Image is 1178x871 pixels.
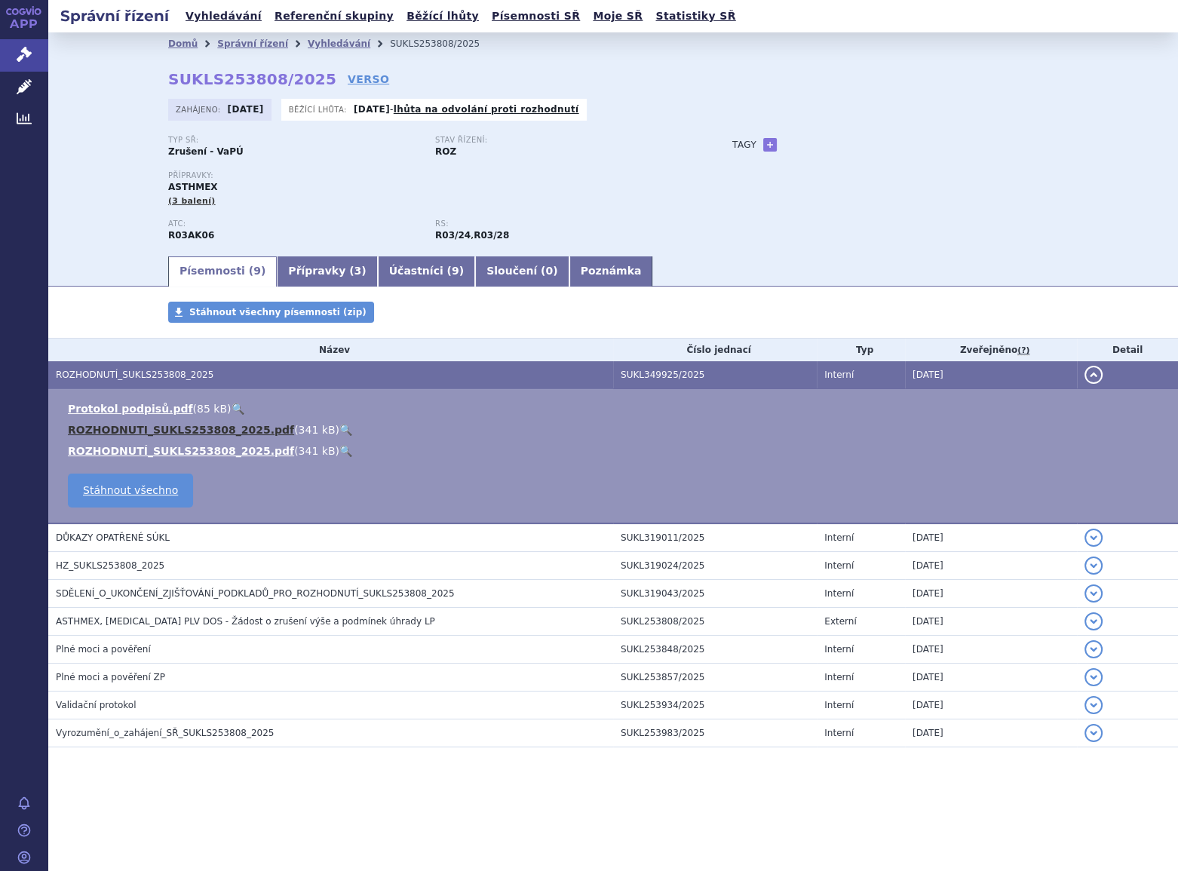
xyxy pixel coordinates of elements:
[277,256,377,287] a: Přípravky (3)
[168,196,216,206] span: (3 balení)
[308,38,370,49] a: Vyhledávání
[270,6,398,26] a: Referenční skupiny
[474,230,509,241] strong: fixní kombinace flutikason a salmeterol - aerosol, suspenze a roztok, inhal. aplikace
[68,424,294,436] a: ROZHODNUTI_SUKLS253808_2025.pdf
[1084,584,1103,603] button: detail
[905,552,1077,580] td: [DATE]
[1077,339,1178,361] th: Detail
[475,256,569,287] a: Sloučení (0)
[68,443,1163,459] li: ( )
[1084,724,1103,742] button: detail
[905,636,1077,664] td: [DATE]
[1084,366,1103,384] button: detail
[905,339,1077,361] th: Zveřejněno
[299,445,336,457] span: 341 kB
[168,219,420,228] p: ATC:
[289,103,350,115] span: Běžící lhůta:
[168,70,336,88] strong: SUKLS253808/2025
[168,256,277,287] a: Písemnosti (9)
[905,361,1077,389] td: [DATE]
[176,103,223,115] span: Zahájeno:
[56,644,151,655] span: Plné moci a pověření
[435,136,687,145] p: Stav řízení:
[613,664,817,692] td: SUKL253857/2025
[348,72,389,87] a: VERSO
[1084,668,1103,686] button: detail
[732,136,756,154] h3: Tagy
[1084,696,1103,714] button: detail
[435,146,456,157] strong: ROZ
[435,219,687,228] p: RS:
[228,104,264,115] strong: [DATE]
[56,616,435,627] span: ASTHMEX, INH PLV DOS - Žádost o zrušení výše a podmínek úhrady LP
[68,445,294,457] a: ROZHODNUTÍ_SUKLS253808_2025.pdf
[487,6,584,26] a: Písemnosti SŘ
[1017,345,1029,356] abbr: (?)
[824,532,854,543] span: Interní
[613,523,817,552] td: SUKL319011/2025
[402,6,483,26] a: Běžící lhůty
[817,339,905,361] th: Typ
[231,403,244,415] a: 🔍
[824,672,854,682] span: Interní
[299,424,336,436] span: 341 kB
[613,361,817,389] td: SUKL349925/2025
[390,32,499,55] li: SUKLS253808/2025
[824,560,854,571] span: Interní
[168,182,218,192] span: ASTHMEX
[339,424,352,436] a: 🔍
[1084,557,1103,575] button: detail
[613,552,817,580] td: SUKL319024/2025
[354,104,390,115] strong: [DATE]
[168,146,244,157] strong: Zrušení - VaPÚ
[824,700,854,710] span: Interní
[378,256,475,287] a: Účastníci (9)
[354,103,579,115] p: -
[905,719,1077,747] td: [DATE]
[905,692,1077,719] td: [DATE]
[197,403,227,415] span: 85 kB
[435,230,471,241] strong: fixní kombinace léčivých látek salmeterol a flutikason, v lékové formě prášku k inhalaci
[613,692,817,719] td: SUKL253934/2025
[824,644,854,655] span: Interní
[1084,612,1103,630] button: detail
[545,265,553,277] span: 0
[56,532,170,543] span: DŮKAZY OPATŘENÉ SÚKL
[588,6,647,26] a: Moje SŘ
[56,370,213,380] span: ROZHODNUTÍ_SUKLS253808_2025
[56,700,137,710] span: Validační protokol
[68,401,1163,416] li: ( )
[168,230,214,241] strong: SALMETEROL A FLUTIKASON
[824,728,854,738] span: Interní
[569,256,653,287] a: Poznámka
[56,672,165,682] span: Plné moci a pověření ZP
[56,588,454,599] span: SDĚLENÍ_O_UKONČENÍ_ZJIŠŤOVÁNÍ_PODKLADŮ_PRO_ROZHODNUTÍ_SUKLS253808_2025
[48,339,613,361] th: Název
[217,38,288,49] a: Správní řízení
[905,580,1077,608] td: [DATE]
[168,136,420,145] p: Typ SŘ:
[824,588,854,599] span: Interní
[824,370,854,380] span: Interní
[452,265,459,277] span: 9
[824,616,856,627] span: Externí
[613,580,817,608] td: SUKL319043/2025
[168,302,374,323] a: Stáhnout všechny písemnosti (zip)
[68,403,193,415] a: Protokol podpisů.pdf
[189,307,367,317] span: Stáhnout všechny písemnosti (zip)
[168,171,702,180] p: Přípravky:
[905,664,1077,692] td: [DATE]
[613,608,817,636] td: SUKL253808/2025
[68,474,193,508] a: Stáhnout všechno
[435,219,702,242] div: ,
[181,6,266,26] a: Vyhledávání
[339,445,352,457] a: 🔍
[763,138,777,152] a: +
[56,560,164,571] span: HZ_SUKLS253808_2025
[354,265,362,277] span: 3
[651,6,740,26] a: Statistiky SŘ
[1084,640,1103,658] button: detail
[905,523,1077,552] td: [DATE]
[394,104,579,115] a: lhůta na odvolání proti rozhodnutí
[613,339,817,361] th: Číslo jednací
